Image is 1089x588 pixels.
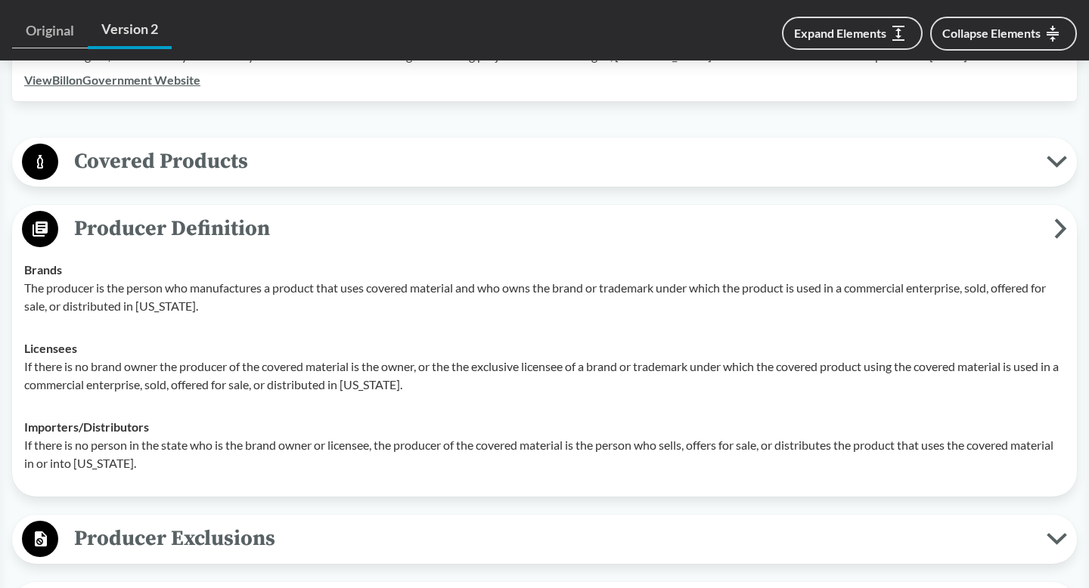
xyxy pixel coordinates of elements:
[24,436,1065,472] p: If there is no person in the state who is the brand owner or licensee, the producer of the covere...
[24,279,1065,315] p: The producer is the person who manufactures a product that uses covered material and who owns the...
[12,14,88,48] a: Original
[24,73,200,87] a: ViewBillonGovernment Website
[930,17,1077,51] button: Collapse Elements
[58,144,1047,178] span: Covered Products
[24,341,77,355] strong: Licensees
[88,12,172,49] a: Version 2
[24,357,1065,394] p: If there is no brand owner the producer of the covered material is the owner, or the the exclusiv...
[58,212,1054,246] span: Producer Definition
[782,17,923,50] button: Expand Elements
[24,419,149,434] strong: Importers/​Distributors
[17,520,1072,559] button: Producer Exclusions
[17,210,1072,249] button: Producer Definition
[24,262,62,277] strong: Brands
[17,143,1072,181] button: Covered Products
[58,521,1047,556] span: Producer Exclusions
